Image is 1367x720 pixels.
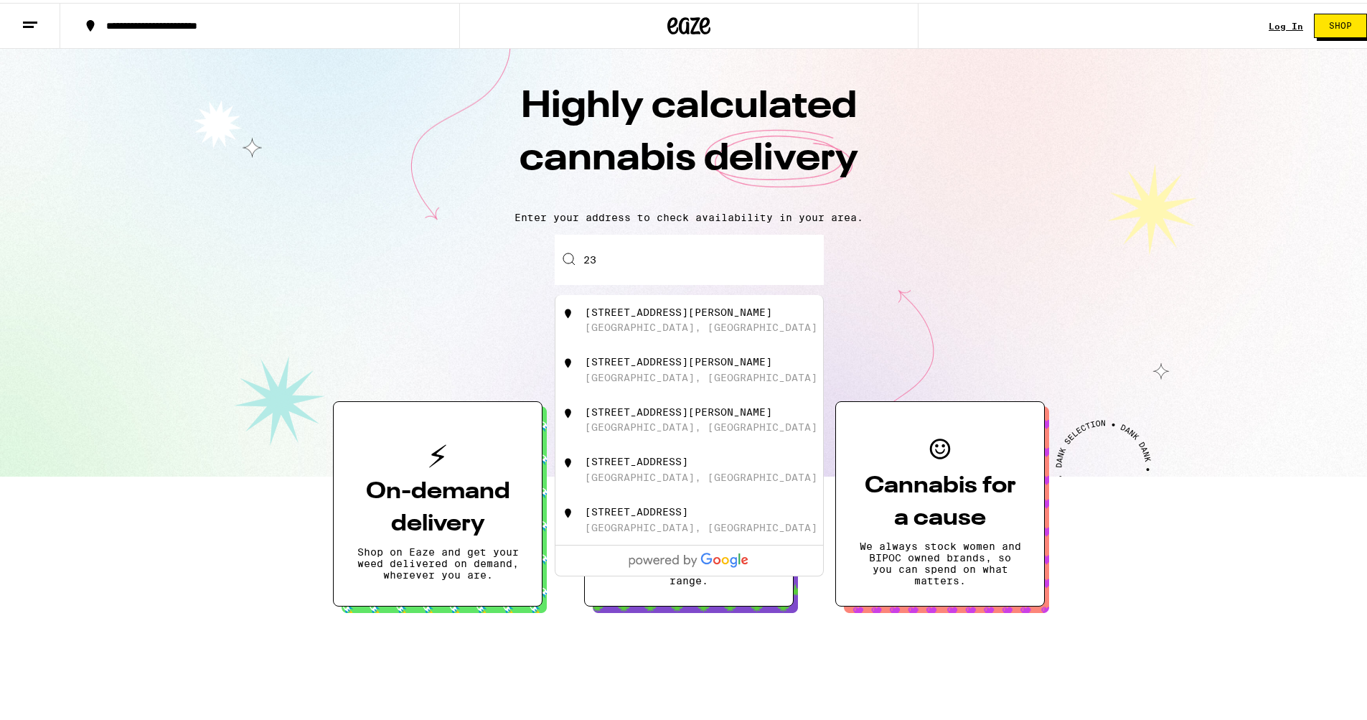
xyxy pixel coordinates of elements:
input: Enter your delivery address [555,232,824,282]
button: Shop [1314,11,1367,35]
p: Enter your address to check availability in your area. [14,209,1363,220]
button: Cannabis for a causeWe always stock women and BIPOC owned brands, so you can spend on what matters. [835,398,1045,604]
img: 235 North Hoover Street [561,304,576,318]
button: On-demand deliveryShop on Eaze and get your weed delivered on demand, wherever you are. [333,398,542,604]
span: Shop [1329,19,1352,27]
h1: Highly calculated cannabis delivery [438,78,940,197]
h3: On-demand delivery [357,473,519,538]
p: We always stock women and BIPOC owned brands, so you can spend on what matters. [859,538,1021,584]
div: [GEOGRAPHIC_DATA], [GEOGRAPHIC_DATA] [585,419,817,430]
h3: Cannabis for a cause [859,467,1021,532]
div: [STREET_ADDRESS][PERSON_NAME] [585,403,772,415]
img: 235 San Pedro Street [561,353,576,368]
p: Shop on Eaze and get your weed delivered on demand, wherever you are. [357,543,519,578]
span: Hi. Need any help? [9,10,103,22]
div: [GEOGRAPHIC_DATA], [GEOGRAPHIC_DATA] [585,369,817,380]
img: 235 South Hill Street [561,503,576,518]
div: [GEOGRAPHIC_DATA], [GEOGRAPHIC_DATA] [585,319,817,330]
div: [STREET_ADDRESS][PERSON_NAME] [585,353,772,365]
img: 235 East Holly Street [561,403,576,418]
a: Log In [1269,19,1303,28]
div: [STREET_ADDRESS] [585,453,688,464]
div: [GEOGRAPHIC_DATA], [GEOGRAPHIC_DATA] [585,469,817,480]
div: [STREET_ADDRESS][PERSON_NAME] [585,304,772,315]
div: [GEOGRAPHIC_DATA], [GEOGRAPHIC_DATA] [585,519,817,530]
div: [STREET_ADDRESS] [585,503,688,515]
img: 2352 Silver Ridge Ave [561,453,576,467]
